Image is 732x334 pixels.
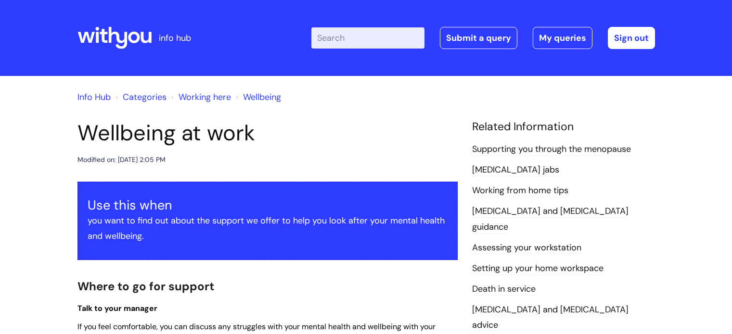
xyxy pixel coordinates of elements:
p: you want to find out about the support we offer to help you look after your mental health and wel... [88,213,448,244]
a: [MEDICAL_DATA] and [MEDICAL_DATA] advice [472,304,629,332]
a: Categories [123,91,167,103]
a: Wellbeing [243,91,281,103]
a: [MEDICAL_DATA] jabs [472,164,559,176]
a: Sign out [608,27,655,49]
a: Assessing your workstation [472,242,581,254]
a: My queries [533,27,592,49]
div: | - [311,27,655,49]
li: Working here [169,89,231,105]
h3: Use this when [88,198,448,213]
li: Wellbeing [233,89,281,105]
a: Working from home tips [472,185,568,197]
a: [MEDICAL_DATA] and [MEDICAL_DATA] guidance [472,205,629,233]
div: Modified on: [DATE] 2:05 PM [77,154,166,166]
a: Info Hub [77,91,111,103]
a: Death in service [472,283,536,296]
p: info hub [159,30,191,46]
h4: Related Information [472,120,655,134]
a: Submit a query [440,27,517,49]
a: Setting up your home workspace [472,262,604,275]
span: Where to go for support [77,279,214,294]
a: Supporting you through the menopause [472,143,631,156]
a: Working here [179,91,231,103]
h1: Wellbeing at work [77,120,458,146]
span: Talk to your manager [77,303,157,313]
input: Search [311,27,424,49]
li: Solution home [113,89,167,105]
